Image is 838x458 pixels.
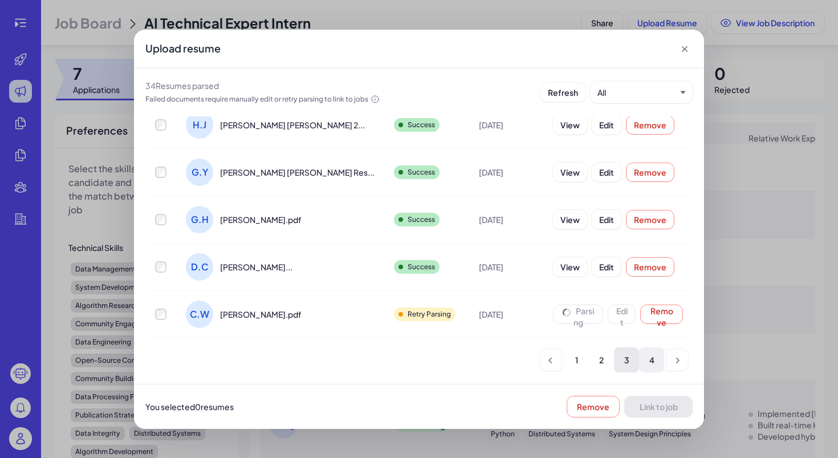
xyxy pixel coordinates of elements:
div: You selected 0 resume s [145,401,567,412]
li: page 2 [589,347,614,372]
li: page 4 [639,347,664,372]
span: Edit [599,120,614,130]
span: Dongsong Chen - Resume.pdf [220,261,292,273]
div: 34 Resume s parsed [145,80,380,91]
li: page 3 [614,347,639,372]
span: Remove [634,167,666,177]
span: View [560,167,580,177]
div: G.Y [186,159,213,186]
span: Edit [599,214,614,225]
button: Remove [626,163,674,182]
span: George Hu.pdf [220,214,302,225]
li: Previous [540,349,562,371]
span: Remove [634,214,666,225]
button: View [553,257,587,277]
span: Gloria Yajie Wei Resume PM.pdf [220,167,375,178]
span: View [560,214,580,225]
button: Edit [592,257,621,277]
span: Edit [599,167,614,177]
div: D.C [186,253,213,281]
button: View [553,163,587,182]
span: Refresh [548,87,578,98]
span: Henry Jiahao Young 2025.pdf [220,119,365,131]
button: Edit [592,210,621,229]
span: Edit [599,262,614,272]
button: Remove [640,305,683,324]
div: Failed documents require manually edit or retry parsing to link to jobs [145,94,380,105]
button: Remove [626,210,674,229]
button: Remove [626,115,674,135]
button: Remove [626,257,674,277]
span: Chao WANG.pdf [220,309,302,320]
span: Remove [634,262,666,272]
span: Remove [634,120,666,130]
span: Retry Parsing [394,307,455,321]
span: [DATE] [479,261,503,273]
div: H.J [186,111,213,139]
div: G.H [186,206,213,233]
span: [DATE] [479,214,503,225]
li: page 1 [564,347,589,372]
span: [DATE] [479,309,503,320]
span: Success [394,213,440,226]
li: Next [666,349,688,371]
span: [DATE] [479,167,503,178]
span: View [560,262,580,272]
button: Edit [592,163,621,182]
div: Upload resume [145,40,221,56]
span: View [560,120,580,130]
span: Remove [650,306,673,327]
span: [DATE] [479,119,503,131]
span: Success [394,165,440,179]
button: View [553,210,587,229]
button: View [553,115,587,135]
button: Edit [592,115,621,135]
span: Success [394,260,440,274]
button: Refresh [540,83,585,102]
button: All [597,86,676,99]
span: Success [394,118,440,132]
div: C.W [186,301,213,328]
